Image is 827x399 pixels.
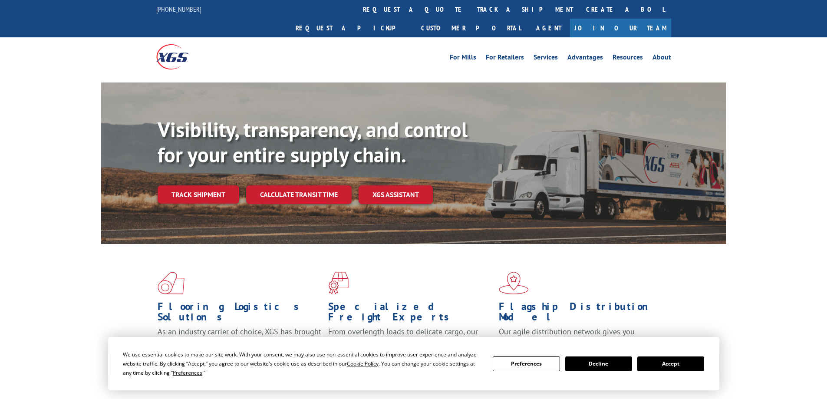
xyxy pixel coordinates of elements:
[328,301,492,326] h1: Specialized Freight Experts
[108,337,719,390] div: Cookie Consent Prompt
[565,356,632,371] button: Decline
[328,326,492,365] p: From overlength loads to delicate cargo, our experienced staff knows the best way to move your fr...
[499,301,663,326] h1: Flagship Distribution Model
[347,360,379,367] span: Cookie Policy
[486,54,524,63] a: For Retailers
[450,54,476,63] a: For Mills
[527,19,570,37] a: Agent
[499,326,659,347] span: Our agile distribution network gives you nationwide inventory management on demand.
[415,19,527,37] a: Customer Portal
[289,19,415,37] a: Request a pickup
[246,185,352,204] a: Calculate transit time
[570,19,671,37] a: Join Our Team
[534,54,558,63] a: Services
[158,116,468,168] b: Visibility, transparency, and control for your entire supply chain.
[156,5,201,13] a: [PHONE_NUMBER]
[499,272,529,294] img: xgs-icon-flagship-distribution-model-red
[567,54,603,63] a: Advantages
[652,54,671,63] a: About
[173,369,202,376] span: Preferences
[158,272,185,294] img: xgs-icon-total-supply-chain-intelligence-red
[123,350,482,377] div: We use essential cookies to make our site work. With your consent, we may also use non-essential ...
[158,185,239,204] a: Track shipment
[637,356,704,371] button: Accept
[613,54,643,63] a: Resources
[328,272,349,294] img: xgs-icon-focused-on-flooring-red
[493,356,560,371] button: Preferences
[158,301,322,326] h1: Flooring Logistics Solutions
[359,185,433,204] a: XGS ASSISTANT
[158,326,321,357] span: As an industry carrier of choice, XGS has brought innovation and dedication to flooring logistics...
